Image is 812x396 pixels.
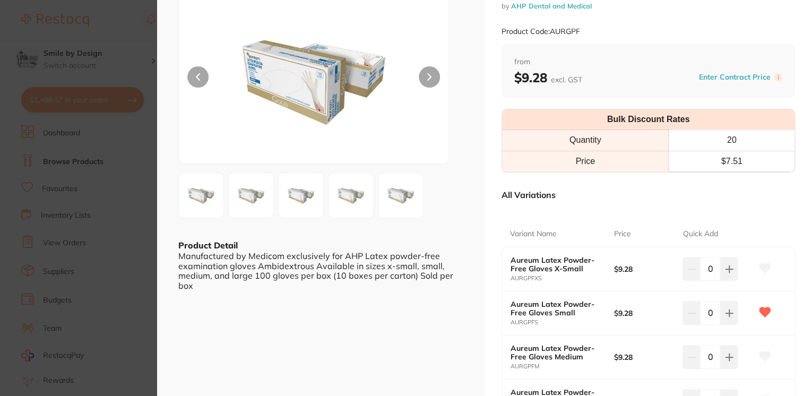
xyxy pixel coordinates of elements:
small: by [502,2,795,10]
b: $9.28 [614,265,676,273]
b: $9.28 [614,309,676,317]
b: Aureum Latex Powder-Free Gloves Small [511,300,603,317]
th: Bulk Discount Rates [502,109,794,130]
p: Quick Add [683,229,718,239]
b: Product Detail [178,240,238,251]
small: Product Code: AURGPF [502,27,580,36]
small: AURGPFS [511,319,614,326]
div: Manufactured by Medicom exclusively for AHP Latex powder-free examination gloves Ambidextrous Ava... [178,251,463,290]
span: excl. GST [551,75,582,84]
b: Aureum Latex Powder-Free Gloves Medium [511,344,603,361]
b: $9.28 [614,353,676,361]
b: Aureum Latex Powder-Free Gloves X-Small [511,256,603,273]
img: NjIxNDI [182,176,220,214]
img: NjIxNDQ [282,176,320,214]
label: i [774,73,782,82]
small: AURGPFXS [511,275,614,282]
span: from [514,57,782,67]
p: Variant Name [510,229,557,239]
img: NjIxNDY [382,176,420,214]
td: Price [502,151,669,171]
button: Enter Contract Price [696,72,774,82]
img: NjIxNDM [232,176,270,214]
a: AHP Dental and Medical [511,2,592,10]
td: $ 7.51 [669,151,794,171]
p: Price [614,229,630,239]
p: All Variations [502,190,556,200]
img: NjIxNDU [332,176,370,214]
th: 20 [669,130,794,151]
th: Quantity [502,130,669,151]
b: $9.28 [514,70,582,85]
small: AURGPFM [511,363,614,370]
